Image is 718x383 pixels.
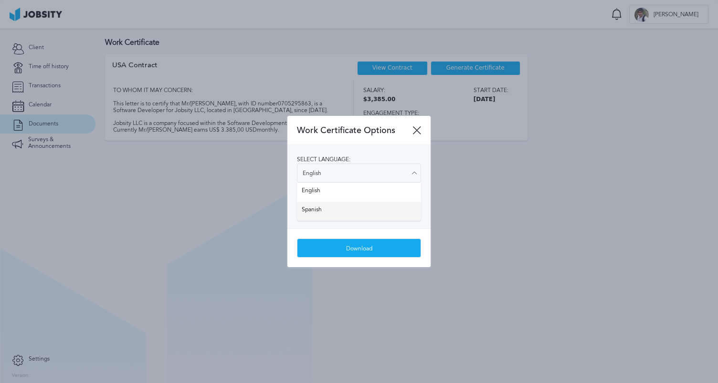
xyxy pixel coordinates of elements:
span: Spanish [302,207,416,216]
span: Work Certificate Options [297,125,412,135]
button: Download [297,238,421,258]
span: English [302,187,416,197]
span: Select language: [297,156,350,163]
